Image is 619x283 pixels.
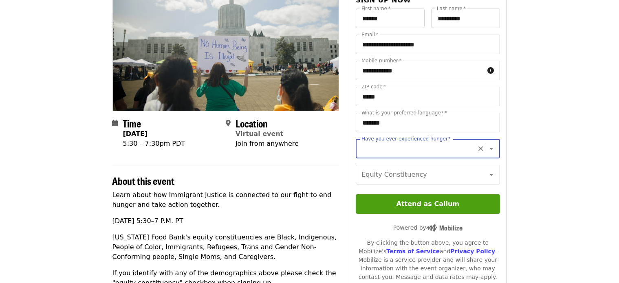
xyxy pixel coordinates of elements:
[486,169,497,180] button: Open
[450,248,495,254] a: Privacy Policy
[236,130,284,138] a: Virtual event
[361,136,450,141] label: Have you ever experienced hunger?
[437,6,466,11] label: Last name
[123,116,141,130] span: Time
[356,61,484,80] input: Mobile number
[112,119,118,127] i: calendar icon
[361,32,379,37] label: Email
[112,233,339,262] p: [US_STATE] Food Bank's equity constituencies are Black, Indigenous, People of Color, Immigrants, ...
[123,139,185,149] div: 5:30 – 7:30pm PDT
[356,87,500,106] input: ZIP code
[361,6,391,11] label: First name
[361,84,386,89] label: ZIP code
[361,58,401,63] label: Mobile number
[356,194,500,214] button: Attend as Callum
[236,140,299,147] span: Join from anywhere
[123,130,148,138] strong: [DATE]
[356,113,500,132] input: What is your preferred language?
[112,216,339,226] p: [DATE] 5:30–7 P.M. PT
[226,119,231,127] i: map-marker-alt icon
[393,224,463,231] span: Powered by
[356,35,500,54] input: Email
[426,224,463,232] img: Powered by Mobilize
[112,173,175,188] span: About this event
[236,116,268,130] span: Location
[112,190,339,210] p: Learn about how Immigrant Justice is connected to our fight to end hunger and take action together.
[486,143,497,154] button: Open
[488,67,494,75] i: circle-info icon
[356,9,425,28] input: First name
[431,9,500,28] input: Last name
[361,110,447,115] label: What is your preferred language?
[386,248,440,254] a: Terms of Service
[475,143,487,154] button: Clear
